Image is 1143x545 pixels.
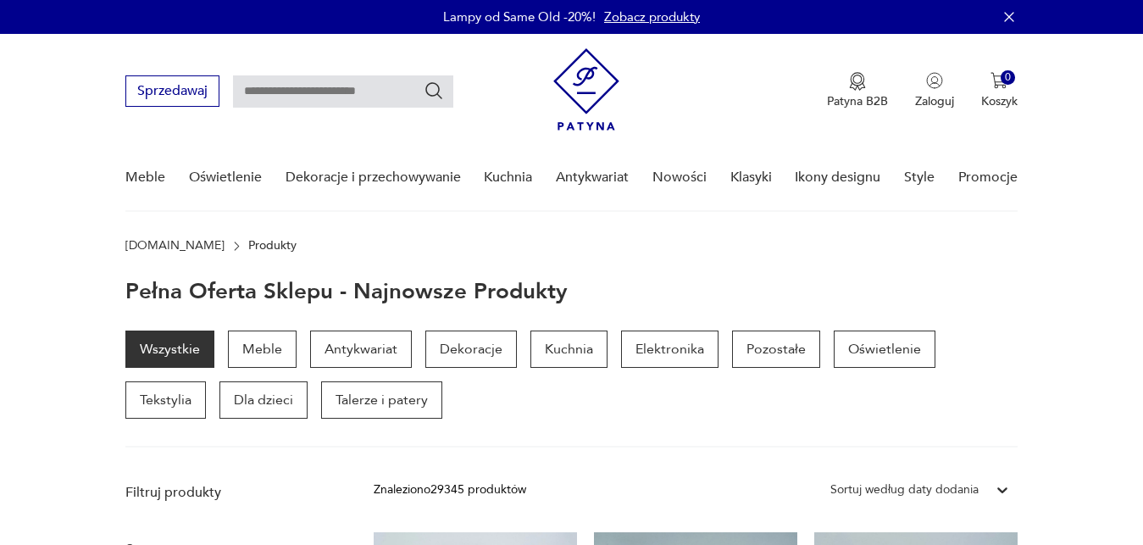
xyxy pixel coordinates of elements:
[621,331,719,368] a: Elektronika
[981,72,1018,109] button: 0Koszyk
[915,72,954,109] button: Zaloguj
[228,331,297,368] a: Meble
[827,93,888,109] p: Patyna B2B
[443,8,596,25] p: Lampy od Same Old -20%!
[424,81,444,101] button: Szukaj
[125,145,165,210] a: Meble
[248,239,297,253] p: Produkty
[926,72,943,89] img: Ikonka użytkownika
[981,93,1018,109] p: Koszyk
[990,72,1007,89] img: Ikona koszyka
[125,331,214,368] a: Wszystkie
[849,72,866,91] img: Ikona medalu
[425,331,517,368] a: Dekoracje
[189,145,262,210] a: Oświetlenie
[827,72,888,109] a: Ikona medaluPatyna B2B
[827,72,888,109] button: Patyna B2B
[958,145,1018,210] a: Promocje
[286,145,461,210] a: Dekoracje i przechowywanie
[125,239,225,253] a: [DOMAIN_NAME]
[652,145,707,210] a: Nowości
[219,381,308,419] a: Dla dzieci
[125,280,568,303] h1: Pełna oferta sklepu - najnowsze produkty
[1001,70,1015,85] div: 0
[604,8,700,25] a: Zobacz produkty
[125,75,219,107] button: Sprzedawaj
[125,483,333,502] p: Filtruj produkty
[321,381,442,419] a: Talerze i patery
[484,145,532,210] a: Kuchnia
[730,145,772,210] a: Klasyki
[732,331,820,368] a: Pozostałe
[310,331,412,368] a: Antykwariat
[556,145,629,210] a: Antykwariat
[834,331,935,368] a: Oświetlenie
[125,381,206,419] a: Tekstylia
[915,93,954,109] p: Zaloguj
[830,481,979,499] div: Sortuj według daty dodania
[795,145,880,210] a: Ikony designu
[904,145,935,210] a: Style
[125,86,219,98] a: Sprzedawaj
[553,48,619,131] img: Patyna - sklep z meblami i dekoracjami vintage
[374,481,526,499] div: Znaleziono 29345 produktów
[530,331,608,368] a: Kuchnia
